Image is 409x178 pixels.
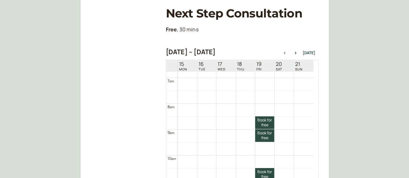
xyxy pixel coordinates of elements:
[255,131,274,140] span: Book for free
[295,61,303,67] span: 21
[171,156,176,161] span: am
[179,67,187,71] span: MON
[255,60,263,72] a: September 19, 2025
[276,61,282,67] span: 20
[276,67,282,71] span: SAT
[303,51,315,55] button: [DATE]
[255,118,274,127] span: Book for free
[167,104,175,110] div: 8
[179,61,187,67] span: 15
[197,60,207,72] a: September 16, 2025
[167,78,174,84] div: 7
[274,60,284,72] a: September 20, 2025
[166,6,318,20] h1: Next Step Consultation
[166,26,177,33] b: Free
[237,67,244,71] span: THU
[198,61,205,67] span: 16
[166,26,318,34] p: , 30 mins
[237,61,244,67] span: 18
[166,48,216,56] h2: [DATE] – [DATE]
[218,61,226,67] span: 17
[169,79,174,83] span: am
[170,131,174,135] span: am
[256,61,262,67] span: 19
[178,60,188,72] a: September 15, 2025
[198,67,205,71] span: TUE
[295,67,303,71] span: SUN
[294,60,304,72] a: September 21, 2025
[167,155,176,162] div: 10
[218,67,226,71] span: WED
[236,60,246,72] a: September 18, 2025
[256,67,262,71] span: FRI
[167,130,175,136] div: 9
[170,105,174,109] span: am
[216,60,227,72] a: September 17, 2025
